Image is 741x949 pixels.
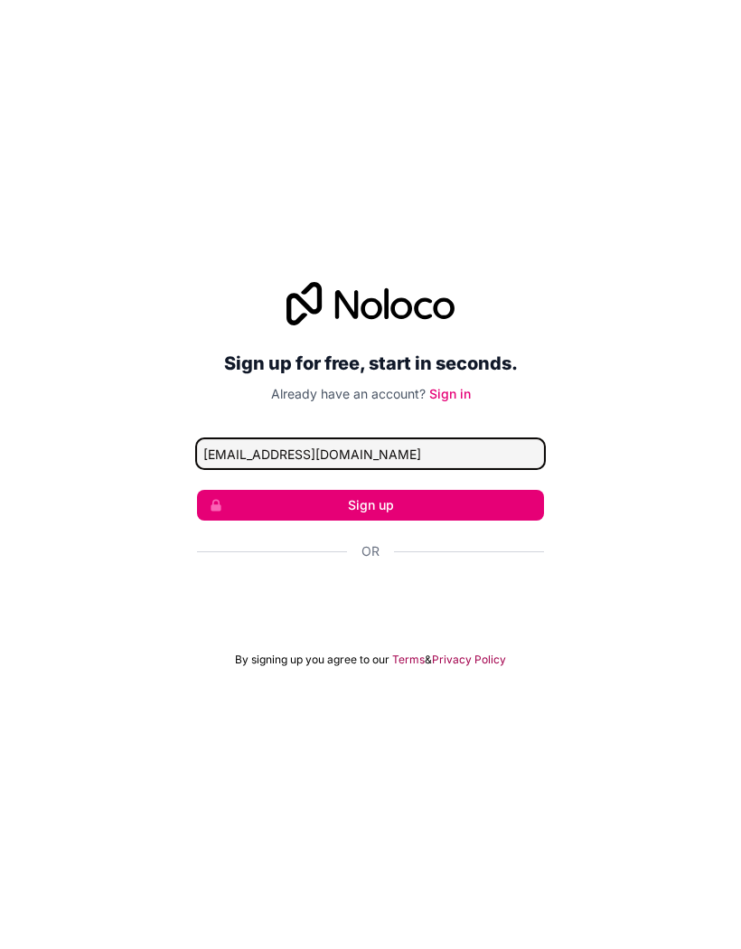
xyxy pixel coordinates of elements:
[197,347,544,380] h2: Sign up for free, start in seconds.
[197,490,544,521] button: Sign up
[197,439,544,468] input: Email address
[425,653,432,667] span: &
[188,580,553,620] iframe: Sign in with Google Button
[197,580,544,620] div: Sign in with Google. Opens in new tab
[361,542,380,560] span: Or
[429,386,471,401] a: Sign in
[271,386,426,401] span: Already have an account?
[392,653,425,667] a: Terms
[235,653,389,667] span: By signing up you agree to our
[432,653,506,667] a: Privacy Policy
